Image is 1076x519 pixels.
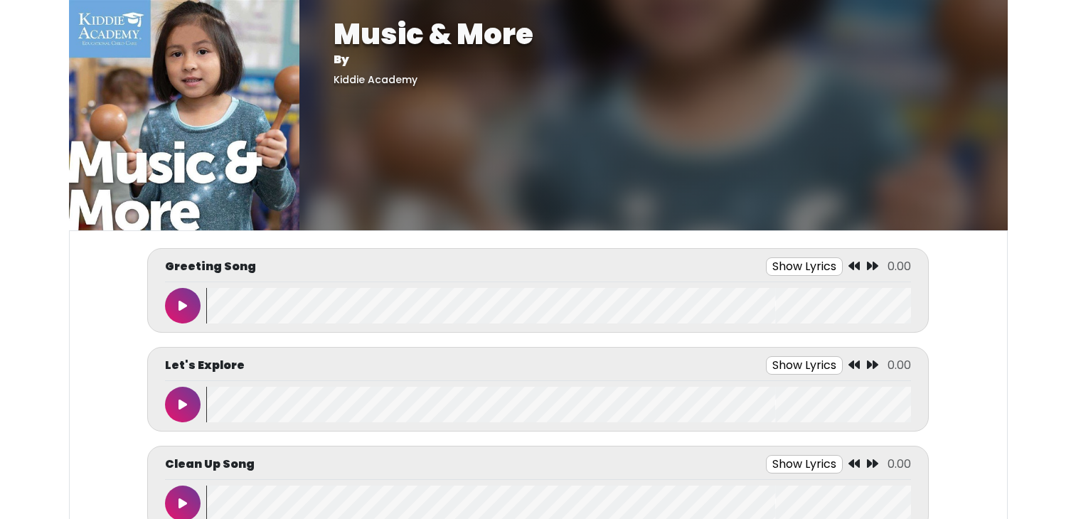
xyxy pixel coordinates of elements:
span: 0.00 [888,258,911,274]
span: 0.00 [888,456,911,472]
p: Greeting Song [165,258,256,275]
span: 0.00 [888,357,911,373]
button: Show Lyrics [766,356,843,375]
p: Let's Explore [165,357,245,374]
button: Show Lyrics [766,257,843,276]
h5: Kiddie Academy [334,74,974,86]
p: By [334,51,974,68]
button: Show Lyrics [766,455,843,473]
h1: Music & More [334,17,974,51]
p: Clean Up Song [165,456,255,473]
